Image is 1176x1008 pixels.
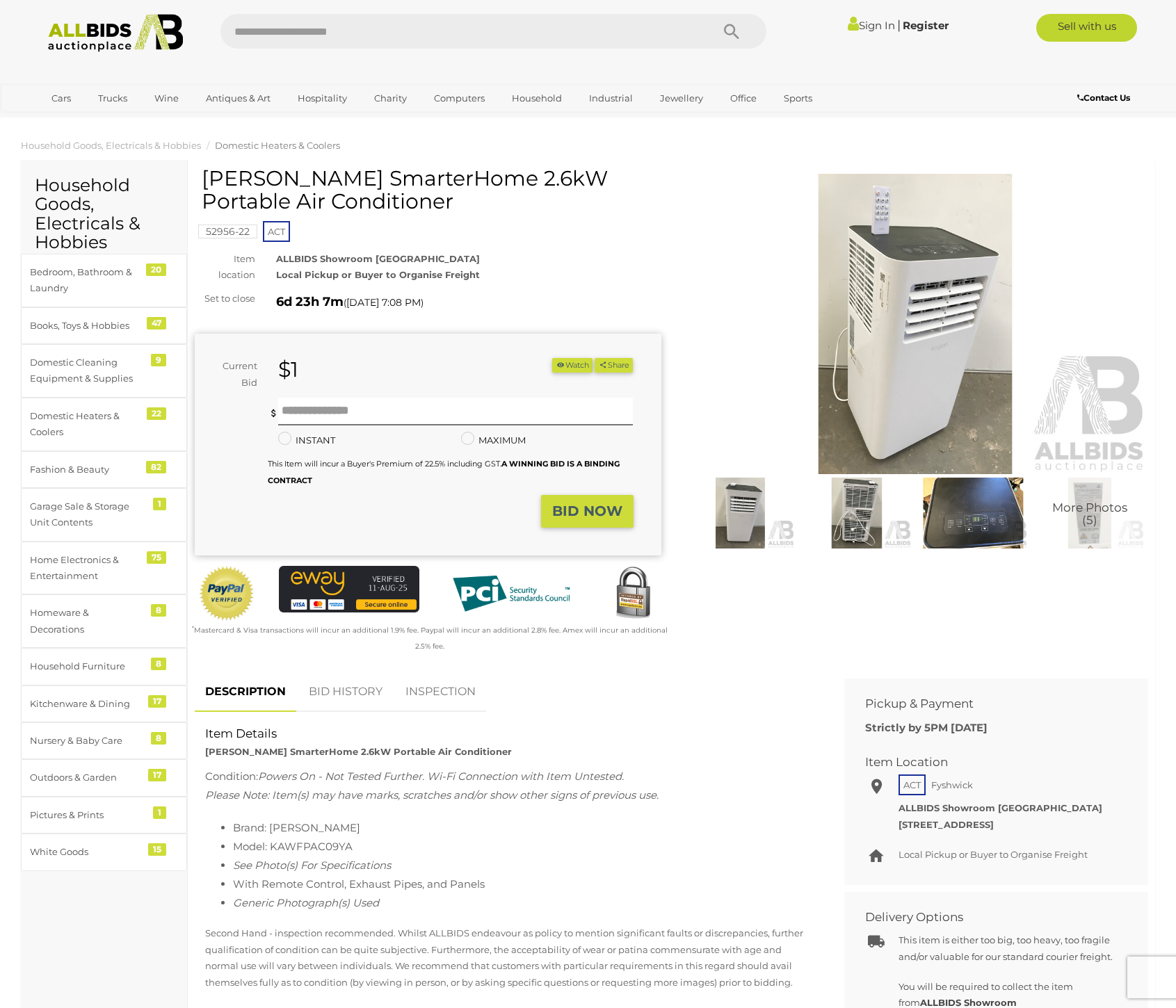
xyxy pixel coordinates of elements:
small: Mastercard & Visa transactions will incur an additional 1.9% fee. Paypal will incur an additional... [192,626,668,651]
div: 1 [153,498,166,510]
a: Domestic Heaters & Coolers [215,140,340,151]
div: Item location [184,251,266,284]
mark: 52956-22 [198,225,257,238]
h1: [PERSON_NAME] SmarterHome 2.6kW Portable Air Conditioner [202,167,658,213]
strong: 6d 23h 7m [276,294,344,309]
strong: BID NOW [552,503,622,519]
div: 1 [153,806,166,819]
a: Homeware & Decorations 8 [21,594,187,648]
a: Office [721,87,766,110]
div: 8 [151,658,166,670]
h2: Item Location [865,756,1106,769]
a: Hospitality [289,87,356,110]
a: Books, Toys & Hobbies 47 [21,307,187,344]
label: MAXIMUM [461,432,526,448]
div: 20 [146,263,166,276]
li: Brand: [PERSON_NAME] [233,818,813,837]
div: 22 [147,407,166,420]
a: Sports [775,87,821,110]
a: [GEOGRAPHIC_DATA] [42,110,159,133]
strong: ALLBIDS Showroom [GEOGRAPHIC_DATA] [899,802,1102,813]
button: Search [697,14,766,49]
div: Books, Toys & Hobbies [30,318,145,334]
h2: Delivery Options [865,911,1106,924]
div: 75 [147,551,166,564]
a: Bedroom, Bathroom & Laundry 20 [21,254,187,307]
a: Sign In [848,19,895,32]
span: ACT [899,774,926,795]
i: Generic Photograph(s) Used [233,896,379,909]
a: Nursery & Baby Care 8 [21,722,187,759]
a: INSPECTION [395,672,486,713]
div: 8 [151,732,166,745]
img: PCI DSS compliant [442,566,581,621]
strong: ALLBIDS Showroom [GEOGRAPHIC_DATA] [276,253,480,264]
a: Outdoors & Garden 17 [21,759,187,796]
a: Contact Us [1077,90,1134,106]
p: This item is either too big, too heavy, too fragile and/or valuable for our standard courier frei... [899,932,1117,965]
button: BID NOW [541,495,634,528]
a: Wine [145,87,188,110]
strong: $1 [278,357,298,382]
div: Fashion & Beauty [30,462,145,478]
div: 9 [151,354,166,366]
div: 8 [151,604,166,617]
div: 17 [148,769,166,781]
h2: Household Goods, Electricals & Hobbies [35,176,173,252]
a: Kitchenware & Dining 17 [21,685,187,722]
a: More Photos(5) [1035,478,1145,548]
label: INSTANT [278,432,335,448]
strong: Local Pickup or Buyer to Organise Freight [276,269,480,280]
div: Outdoors & Garden [30,770,145,786]
div: Domestic Cleaning Equipment & Supplies [30,355,145,387]
div: 15 [148,843,166,856]
div: 17 [148,695,166,708]
li: Watch this item [552,358,593,373]
span: [DATE] 7:08 PM [346,296,421,309]
button: Share [595,358,633,373]
div: 47 [147,317,166,330]
b: Strictly by 5PM [DATE] [865,721,988,734]
a: DESCRIPTION [195,672,296,713]
span: ACT [263,221,290,242]
img: Kogan SmarterHome 2.6kW Portable Air Conditioner [682,174,1149,474]
a: Household [503,87,571,110]
small: This Item will incur a Buyer's Premium of 22.5% including GST. [268,459,620,485]
strong: [PERSON_NAME] SmarterHome 2.6kW Portable Air Conditioner [205,746,512,757]
a: Garage Sale & Storage Unit Contents 1 [21,488,187,542]
b: A WINNING BID IS A BINDING CONTRACT [268,459,620,485]
span: ( ) [344,297,424,308]
img: Secured by Rapid SSL [605,566,661,621]
h2: Item Details [205,727,813,740]
button: Watch [552,358,593,373]
div: Home Electronics & Entertainment [30,552,145,585]
div: Nursery & Baby Care [30,733,145,749]
img: Kogan SmarterHome 2.6kW Portable Air Conditioner [802,478,912,548]
i: Powers On - Not Tested Further. Wi-Fi Connection with Item Untested. Please Note: Item(s) may hav... [205,770,659,802]
img: Kogan SmarterHome 2.6kW Portable Air Conditioner [686,478,796,548]
div: 82 [146,461,166,473]
a: Jewellery [651,87,712,110]
li: Model: KAWFPAC09YA [233,837,813,856]
img: Official PayPal Seal [198,566,255,621]
div: White Goods [30,844,145,860]
b: Contact Us [1077,92,1130,103]
div: Kitchenware & Dining [30,696,145,712]
a: Cars [42,87,80,110]
span: More Photos (5) [1052,501,1127,527]
div: Set to close [184,291,266,307]
div: Current Bid [195,358,268,391]
a: Register [903,19,949,32]
span: Fyshwick [928,776,976,794]
span: Household Goods, Electricals & Hobbies [21,140,201,151]
div: Bedroom, Bathroom & Laundry [30,264,145,297]
i: See Photo(s) For Specifications [233,859,391,872]
a: Charity [365,87,416,110]
div: Household Furniture [30,658,145,674]
a: Household Furniture 8 [21,648,187,685]
a: Trucks [89,87,136,110]
img: eWAY Payment Gateway [279,566,419,612]
a: Pictures & Prints 1 [21,797,187,834]
a: Computers [425,87,494,110]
